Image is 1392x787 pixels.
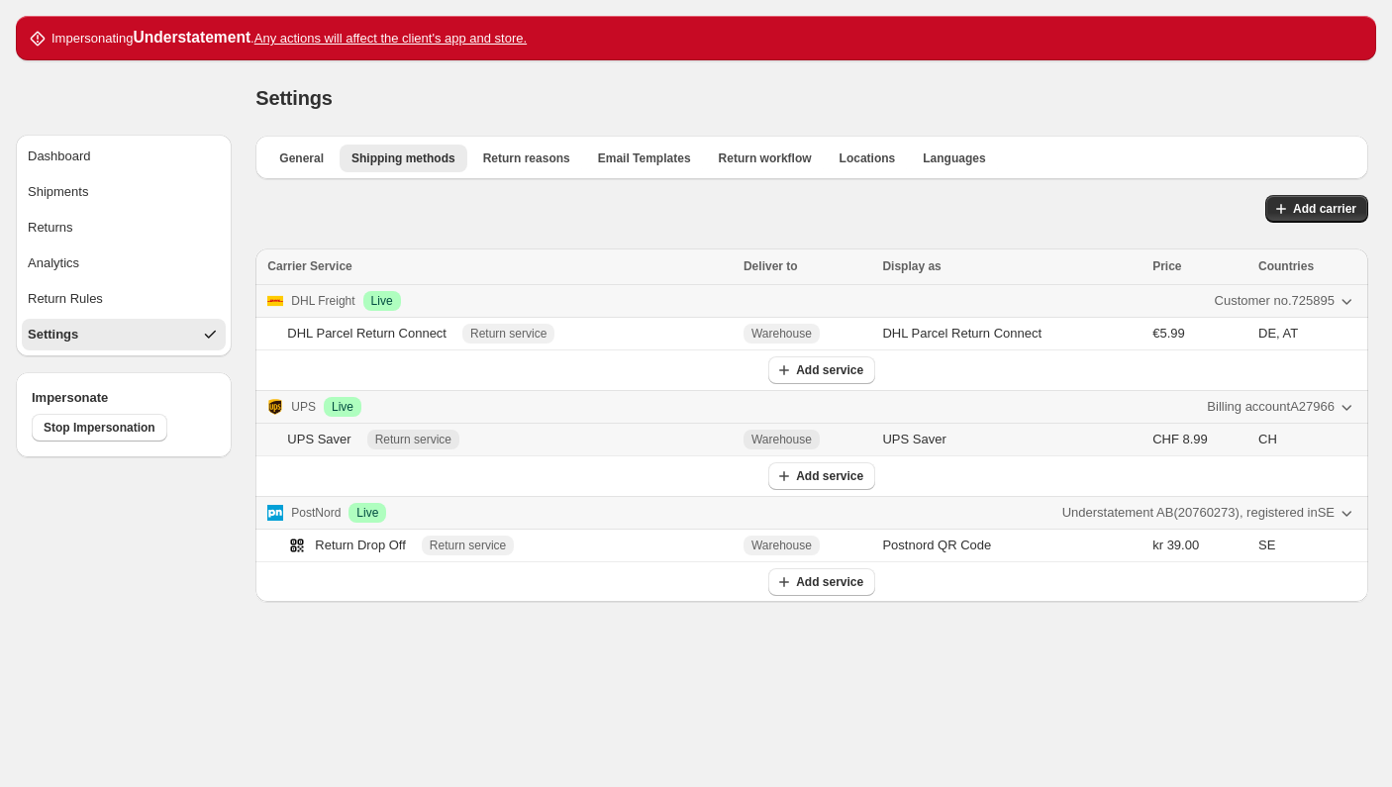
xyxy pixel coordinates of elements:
[1152,259,1181,273] span: Price
[751,538,812,553] span: Warehouse
[267,293,283,309] img: Logo
[840,150,896,166] span: Locations
[1252,318,1368,350] td: DE, AT
[1252,530,1368,562] td: SE
[28,182,88,202] div: Shipments
[1050,497,1368,529] button: Understatement AB(20760273), registered inSE
[371,293,393,309] span: Live
[882,324,1141,344] div: DHL Parcel Return Connect
[719,150,812,166] span: Return workflow
[882,259,941,273] span: Display as
[1258,259,1314,273] span: Countries
[1062,503,1335,523] span: Understatement AB ( 20760273 ), registered in SE
[1195,391,1368,423] button: Billing accountA27966
[291,291,354,311] p: DHL Freight
[22,176,226,208] button: Shipments
[287,536,406,555] div: Return Drop Off
[28,253,79,273] div: Analytics
[796,574,863,590] span: Add service
[430,538,506,553] span: Return service
[744,259,798,273] span: Deliver to
[287,324,447,344] div: DHL Parcel Return Connect
[483,150,570,166] span: Return reasons
[291,397,316,417] p: UPS
[356,505,378,521] span: Live
[332,399,353,415] span: Live
[1252,424,1368,456] td: CH
[267,259,351,273] span: Carrier Service
[267,505,283,521] img: Logo
[51,28,527,49] p: Impersonating .
[768,356,875,384] button: Add service
[796,362,863,378] span: Add service
[28,147,91,166] div: Dashboard
[1203,285,1368,317] button: Customer no.725895
[598,150,691,166] span: Email Templates
[22,212,226,244] button: Returns
[32,414,167,442] button: Stop Impersonation
[768,568,875,596] button: Add service
[22,319,226,350] button: Settings
[22,283,226,315] button: Return Rules
[133,29,250,46] strong: Understatement
[1293,201,1356,217] span: Add carrier
[28,218,73,238] div: Returns
[751,432,812,447] span: Warehouse
[882,430,1141,449] div: UPS Saver
[28,289,103,309] div: Return Rules
[751,326,812,342] span: Warehouse
[1152,430,1208,449] span: CHF 8.99
[1265,195,1368,223] button: Add carrier
[279,150,324,166] span: General
[375,432,451,447] span: Return service
[1215,291,1335,311] span: Customer no. 725895
[796,468,863,484] span: Add service
[1152,536,1199,555] span: kr 39.00
[254,31,527,46] u: Any actions will affect the client's app and store.
[28,325,78,344] div: Settings
[22,247,226,279] button: Analytics
[287,430,350,449] div: UPS Saver
[255,87,332,109] span: Settings
[768,462,875,490] button: Add service
[291,503,341,523] p: PostNord
[351,150,455,166] span: Shipping methods
[32,388,216,408] h4: Impersonate
[44,420,155,436] span: Stop Impersonation
[882,536,1141,555] div: Postnord QR Code
[1152,324,1185,344] span: €5.99
[470,326,547,342] span: Return service
[267,399,283,415] img: Logo
[923,150,985,166] span: Languages
[22,141,226,172] button: Dashboard
[1207,397,1335,417] span: Billing account A27966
